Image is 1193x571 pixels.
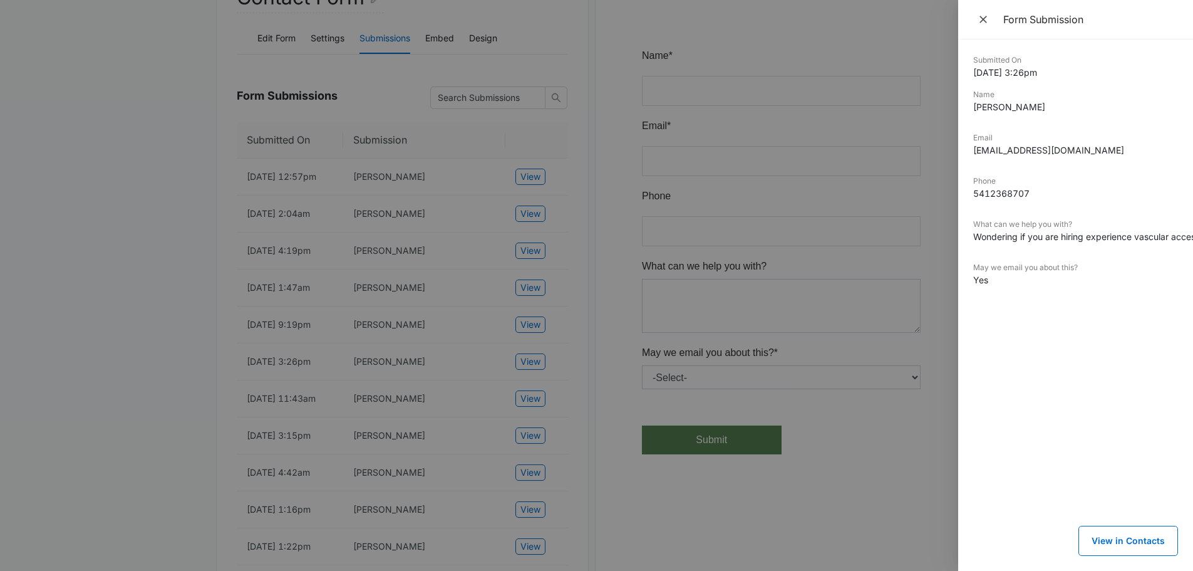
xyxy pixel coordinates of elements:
button: Close [973,10,996,29]
span: Email [6,78,31,89]
dd: Yes [973,273,1178,286]
dt: May we email you about this? [973,262,1178,273]
span: Submit [60,392,91,403]
dd: [PERSON_NAME] [973,100,1178,113]
dd: [EMAIL_ADDRESS][DOMAIN_NAME] [973,144,1178,157]
dt: Email [973,132,1178,144]
dd: Wondering if you are hiring experience vascular access RNs at this time? Please reach out if you ... [973,230,1178,243]
span: May we email you about this? [6,305,138,316]
button: Submit [6,384,146,412]
dt: Name [973,89,1178,100]
dd: 5412368707 [973,187,1178,200]
span: Phone [6,149,35,159]
dd: [DATE] 3:26pm [973,66,1178,79]
span: Close [977,11,992,28]
div: Form Submission [1003,13,1178,26]
small: You agree to receive future emails and understand you may opt-out at any time [6,350,285,374]
button: View in Contacts [1078,526,1178,556]
span: What can we help you with? [6,219,131,229]
dt: What can we help you with? [973,219,1178,230]
span: Name [6,8,33,19]
dt: Phone [973,175,1178,187]
dt: Submitted On [973,55,1178,66]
